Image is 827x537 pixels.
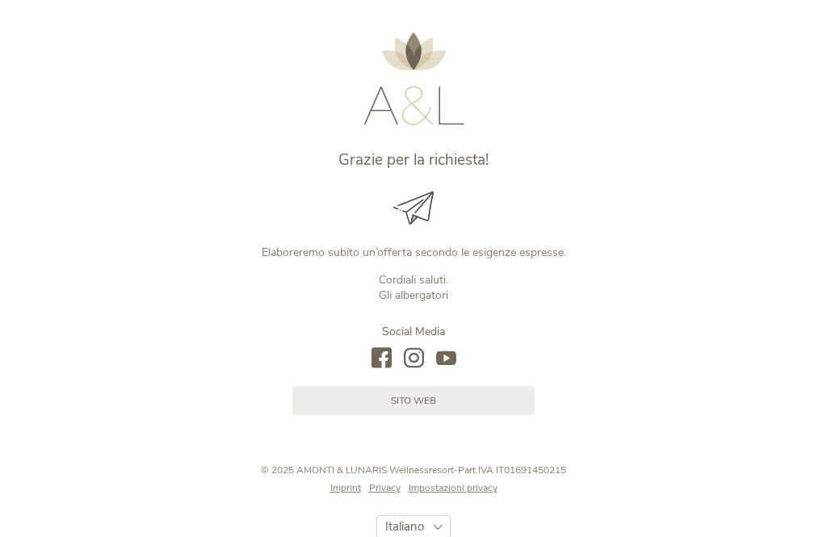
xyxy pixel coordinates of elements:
[77,245,751,261] p: Elaboreremo subito un’offerta secondo le esigenze espresse.
[77,272,751,304] p: Cordiali saluti. Gli albergatori
[393,191,434,225] img: Grazie per la richiesta!
[338,149,489,170] span: Grazie per la richiesta!
[436,348,456,370] a: youtube
[261,464,454,476] span: © 2025 AMONTI & LUNARIS Wellnessresort
[369,481,409,495] a: Privacy
[330,481,361,494] span: Imprint
[382,324,445,339] span: Social Media
[292,386,535,416] a: sito web
[409,481,497,494] span: Impostazioni privacy
[458,464,566,476] span: Part.IVA IT01691450215
[409,481,497,495] a: Impostazioni privacy
[363,32,464,125] img: AMONTI & LUNARIS Wellnessresort
[369,481,401,494] span: Privacy
[372,348,392,370] a: facebook
[330,481,369,495] a: Imprint
[391,394,436,408] span: sito web
[404,348,424,370] a: instagram
[454,464,458,476] span: -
